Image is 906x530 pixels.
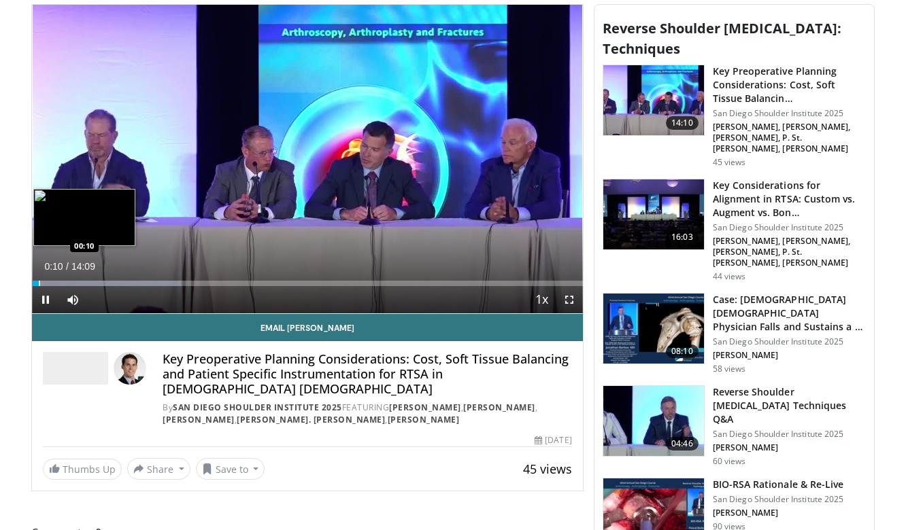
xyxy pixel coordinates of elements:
[713,122,866,154] p: [PERSON_NAME], [PERSON_NAME], [PERSON_NAME], P. St. [PERSON_NAME], [PERSON_NAME]
[713,442,866,453] p: [PERSON_NAME]
[603,179,866,282] a: 16:03 Key Considerations for Alignment in RTSA: Custom vs. Augment vs. Bon… San Diego Shoulder In...
[713,108,866,119] p: San Diego Shoulder Institute 2025
[713,478,844,491] h3: BIO-RSA Rationale & Re-Live
[713,336,866,347] p: San Diego Shoulder Institute 2025
[713,179,866,219] h3: Key Considerations for Alignment in RTSA: Custom vs. Augment vs. Bon…
[666,230,699,244] span: 16:03
[32,314,583,341] a: Email [PERSON_NAME]
[713,350,866,361] p: [PERSON_NAME]
[603,65,866,168] a: 14:10 Key Preoperative Planning Considerations: Cost, Soft Tissue Balancin… San Diego Shoulder In...
[43,352,108,385] img: San Diego Shoulder Institute 2025
[237,414,385,425] a: [PERSON_NAME]. [PERSON_NAME]
[666,116,699,130] span: 14:10
[196,458,265,480] button: Save to
[713,508,844,518] p: [PERSON_NAME]
[388,414,460,425] a: [PERSON_NAME]
[127,458,190,480] button: Share
[528,286,556,313] button: Playback Rate
[713,271,746,282] p: 44 views
[66,261,69,272] span: /
[389,402,461,413] a: [PERSON_NAME]
[173,402,342,413] a: San Diego Shoulder Institute 2025
[603,19,841,58] span: Reverse Shoulder [MEDICAL_DATA]: Techniques
[603,386,704,457] img: c1e7b471-88d9-4c0e-a5c3-7fa67dca6c5b.150x105_q85_crop-smart_upscale.jpg
[556,286,583,313] button: Fullscreen
[32,286,59,313] button: Pause
[71,261,95,272] span: 14:09
[713,385,866,426] h3: Reverse Shoulder [MEDICAL_DATA] Techniques Q&A
[713,236,866,268] p: [PERSON_NAME], [PERSON_NAME], [PERSON_NAME], P. St. [PERSON_NAME], [PERSON_NAME]
[603,179,704,250] img: 5df45364-e4a4-4fc8-8727-b11fb78b4c46.150x105_q85_crop-smart_upscale.jpg
[163,402,572,426] div: By FEATURING , , , ,
[114,352,146,385] img: Avatar
[44,261,63,272] span: 0:10
[713,222,866,233] p: San Diego Shoulder Institute 2025
[59,286,86,313] button: Mute
[713,157,746,168] p: 45 views
[535,434,571,446] div: [DATE]
[163,414,235,425] a: [PERSON_NAME]
[603,294,704,364] img: fa0cefe3-80e9-4af2-bce4-4d4f4f5918d3.150x105_q85_crop-smart_upscale.jpg
[603,65,704,136] img: aef9a6ab-9694-4d34-85ba-ec28fea20305.150x105_q85_crop-smart_upscale.jpg
[713,456,746,467] p: 60 views
[32,281,583,286] div: Progress Bar
[43,459,122,480] a: Thumbs Up
[713,293,866,334] h3: Case: [DEMOGRAPHIC_DATA] [DEMOGRAPHIC_DATA] Physician Falls and Sustains a 3-Part Surgi…
[603,385,866,467] a: 04:46 Reverse Shoulder [MEDICAL_DATA] Techniques Q&A San Diego Shoulder Institute 2025 [PERSON_NA...
[523,461,572,477] span: 45 views
[666,437,699,450] span: 04:46
[33,189,135,246] img: image.jpeg
[666,344,699,358] span: 08:10
[713,65,866,105] h3: Key Preoperative Planning Considerations: Cost, Soft Tissue Balancin…
[463,402,535,413] a: [PERSON_NAME]
[32,5,583,315] video-js: Video Player
[603,293,866,374] a: 08:10 Case: [DEMOGRAPHIC_DATA] [DEMOGRAPHIC_DATA] Physician Falls and Sustains a 3-Part Surgi… Sa...
[713,494,844,505] p: San Diego Shoulder Institute 2025
[713,364,746,374] p: 58 views
[713,429,866,440] p: San Diego Shoulder Institute 2025
[163,352,572,396] h4: Key Preoperative Planning Considerations: Cost, Soft Tissue Balancing and Patient Specific Instru...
